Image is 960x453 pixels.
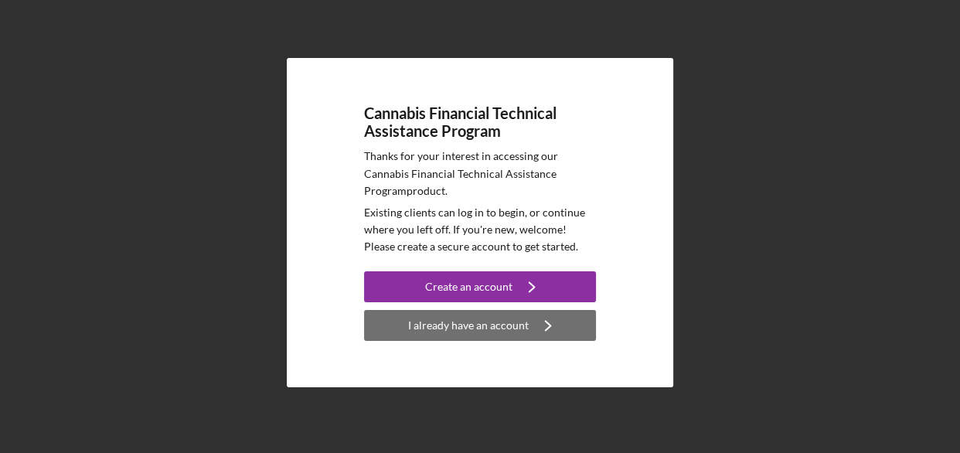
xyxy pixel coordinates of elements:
[364,104,596,140] h4: Cannabis Financial Technical Assistance Program
[364,148,596,199] p: Thanks for your interest in accessing our Cannabis Financial Technical Assistance Program product.
[364,271,596,302] button: Create an account
[364,271,596,306] a: Create an account
[364,310,596,341] button: I already have an account
[364,204,596,256] p: Existing clients can log in to begin, or continue where you left off. If you're new, welcome! Ple...
[408,310,529,341] div: I already have an account
[425,271,512,302] div: Create an account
